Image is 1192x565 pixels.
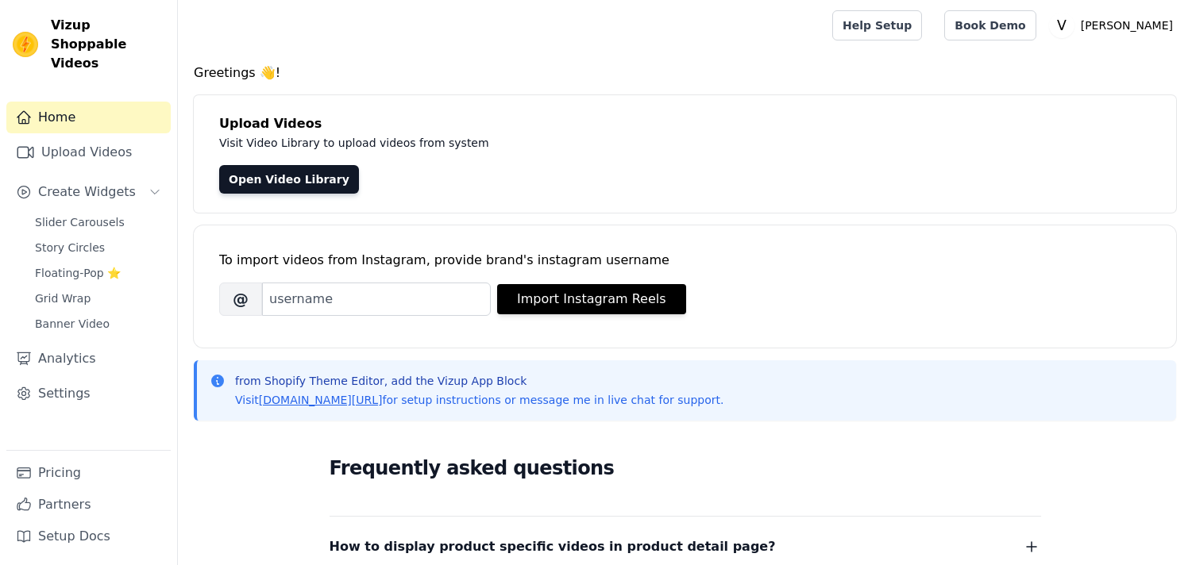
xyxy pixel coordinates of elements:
[35,290,91,306] span: Grid Wrap
[219,282,262,316] span: @
[25,236,171,259] a: Story Circles
[6,378,171,409] a: Settings
[219,165,359,194] a: Open Video Library
[262,282,491,316] input: username
[35,316,110,332] span: Banner Video
[1057,17,1067,33] text: V
[235,392,723,408] p: Visit for setup instructions or message me in live chat for support.
[1074,11,1179,40] p: [PERSON_NAME]
[6,521,171,552] a: Setup Docs
[6,136,171,168] a: Upload Videos
[25,287,171,309] a: Grid Wrap
[194,63,1176,83] h4: Greetings 👋!
[6,102,171,133] a: Home
[6,457,171,489] a: Pricing
[330,452,1041,484] h2: Frequently asked questions
[235,373,723,389] p: from Shopify Theme Editor, add the Vizup App Block
[944,10,1036,40] a: Book Demo
[25,262,171,284] a: Floating-Pop ⭐
[330,536,776,558] span: How to display product specific videos in product detail page?
[25,313,171,335] a: Banner Video
[497,284,686,314] button: Import Instagram Reels
[13,32,38,57] img: Vizup
[51,16,164,73] span: Vizup Shoppable Videos
[330,536,1041,558] button: How to display product specific videos in product detail page?
[35,265,121,281] span: Floating-Pop ⭐
[219,251,1151,270] div: To import videos from Instagram, provide brand's instagram username
[25,211,171,233] a: Slider Carousels
[6,489,171,521] a: Partners
[259,394,383,406] a: [DOMAIN_NAME][URL]
[35,240,105,256] span: Story Circles
[6,343,171,375] a: Analytics
[35,214,125,230] span: Slider Carousels
[219,133,931,152] p: Visit Video Library to upload videos from system
[219,114,1151,133] h4: Upload Videos
[38,183,136,202] span: Create Widgets
[1049,11,1179,40] button: V [PERSON_NAME]
[6,176,171,208] button: Create Widgets
[832,10,922,40] a: Help Setup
